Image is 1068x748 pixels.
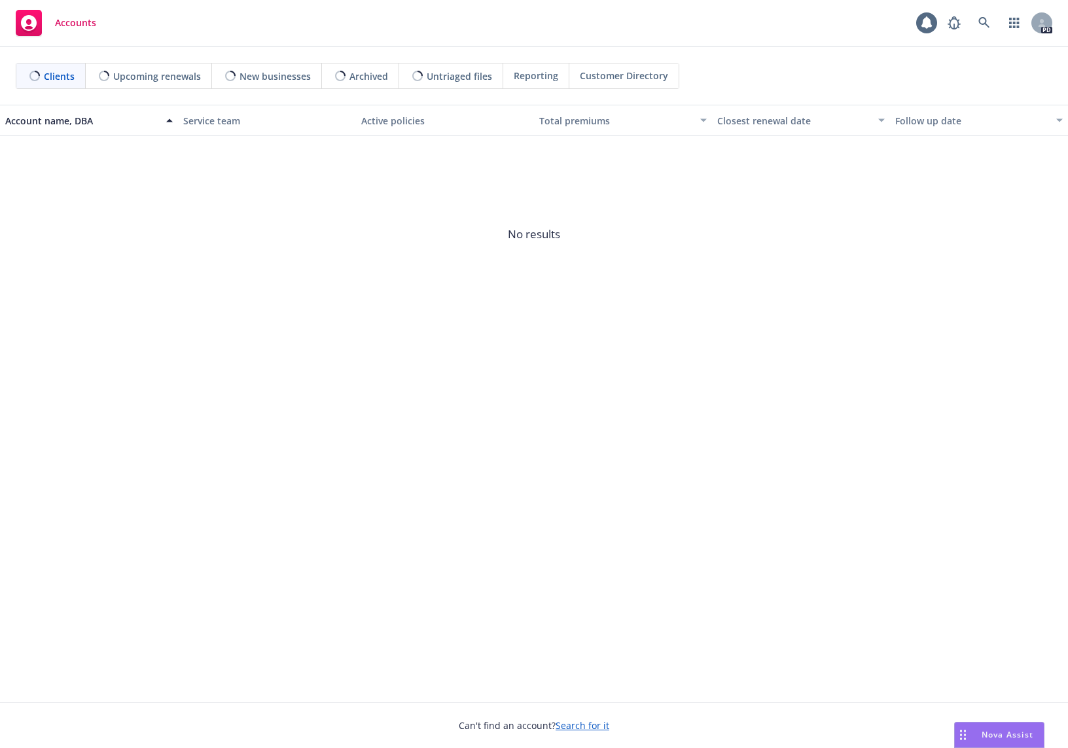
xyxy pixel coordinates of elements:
button: Follow up date [890,105,1068,136]
div: Closest renewal date [717,114,870,128]
a: Search [971,10,997,36]
span: Nova Assist [982,729,1033,740]
button: Total premiums [534,105,712,136]
a: Accounts [10,5,101,41]
button: Closest renewal date [712,105,890,136]
span: New businesses [240,69,311,83]
span: Upcoming renewals [113,69,201,83]
div: Active policies [361,114,529,128]
button: Service team [178,105,356,136]
span: Accounts [55,18,96,28]
div: Drag to move [955,722,971,747]
button: Active policies [356,105,534,136]
div: Follow up date [895,114,1048,128]
span: Archived [349,69,388,83]
span: Customer Directory [580,69,668,82]
div: Account name, DBA [5,114,158,128]
a: Report a Bug [941,10,967,36]
button: Nova Assist [954,722,1044,748]
span: Can't find an account? [459,719,609,732]
a: Search for it [556,719,609,732]
div: Service team [183,114,351,128]
a: Switch app [1001,10,1027,36]
span: Reporting [514,69,558,82]
div: Total premiums [539,114,692,128]
span: Untriaged files [427,69,492,83]
span: Clients [44,69,75,83]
